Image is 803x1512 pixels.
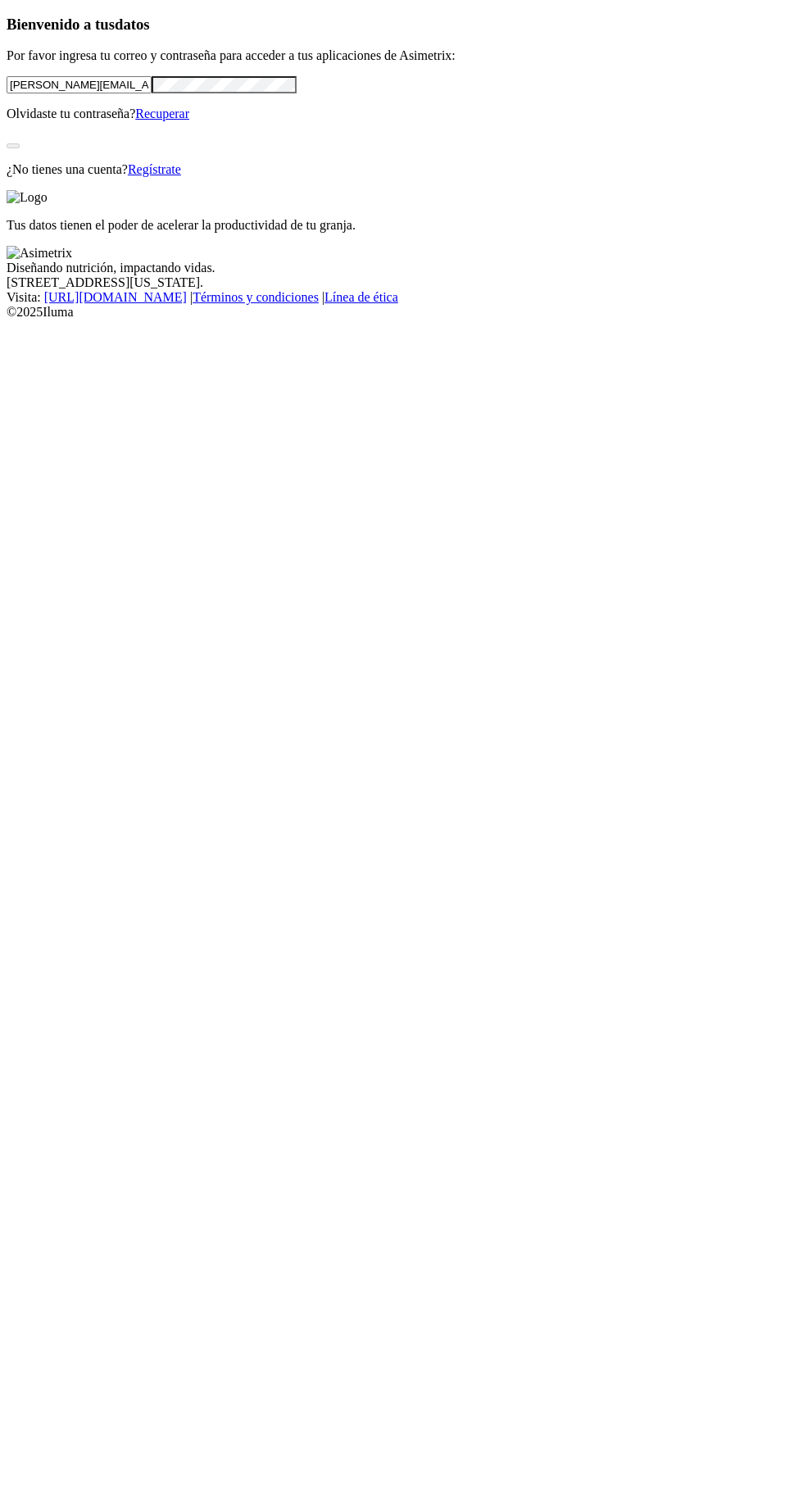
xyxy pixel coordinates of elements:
[7,107,796,121] p: Olvidaste tu contraseña?
[7,190,48,205] img: Logo
[115,16,150,33] span: datos
[7,76,152,93] input: Tu correo
[7,290,796,305] div: Visita : | |
[324,290,398,304] a: Línea de ética
[7,48,796,63] p: Por favor ingresa tu correo y contraseña para acceder a tus aplicaciones de Asimetrix:
[135,107,189,120] a: Recuperar
[128,162,181,176] a: Regístrate
[193,290,319,304] a: Términos y condiciones
[7,246,72,261] img: Asimetrix
[7,16,796,34] h3: Bienvenido a tus
[7,162,796,177] p: ¿No tienes una cuenta?
[7,261,796,275] div: Diseñando nutrición, impactando vidas.
[44,290,187,304] a: [URL][DOMAIN_NAME]
[7,218,796,233] p: Tus datos tienen el poder de acelerar la productividad de tu granja.
[7,305,796,320] div: © 2025 Iluma
[7,275,796,290] div: [STREET_ADDRESS][US_STATE].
